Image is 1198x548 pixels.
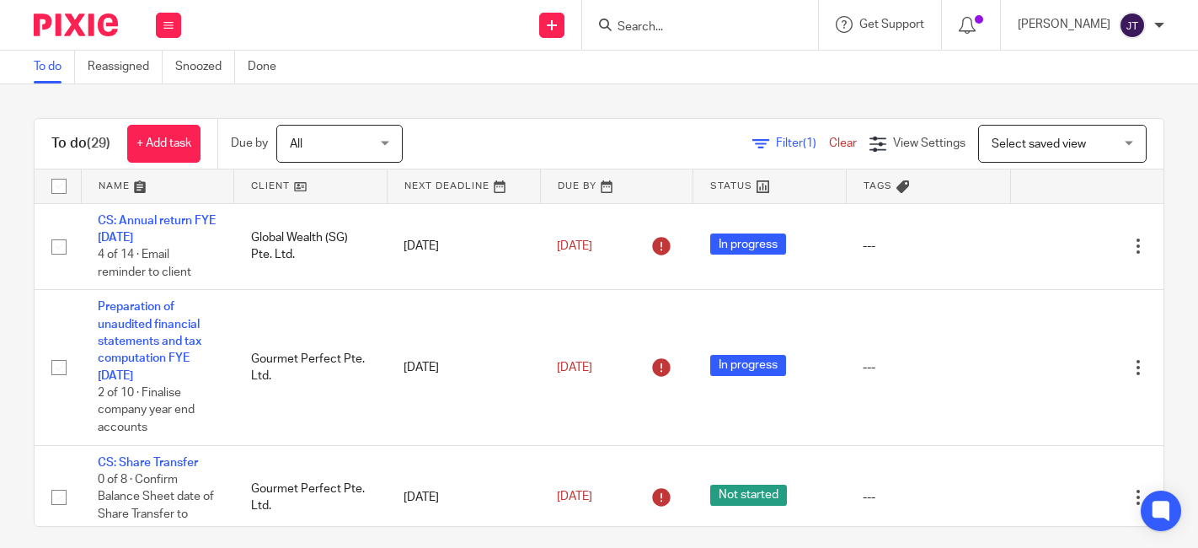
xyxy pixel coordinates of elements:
span: 2 of 10 · Finalise company year end accounts [98,387,195,433]
span: (29) [87,137,110,150]
span: Not started [710,485,787,506]
a: Clear [829,137,857,149]
img: Pixie [34,13,118,36]
span: Get Support [859,19,924,30]
td: Global Wealth (SG) Pte. Ltd. [234,203,388,290]
a: CS: Annual return FYE [DATE] [98,215,216,244]
span: In progress [710,355,786,376]
span: [DATE] [557,362,592,373]
td: Gourmet Perfect Pte. Ltd. [234,290,388,445]
span: (1) [803,137,816,149]
span: [DATE] [557,240,592,252]
input: Search [616,20,767,35]
p: [PERSON_NAME] [1018,16,1110,33]
span: Select saved view [992,138,1086,150]
span: [DATE] [557,492,592,503]
div: --- [863,359,993,376]
span: Filter [776,137,829,149]
a: To do [34,51,75,83]
span: View Settings [893,137,965,149]
a: Snoozed [175,51,235,83]
a: Done [248,51,289,83]
a: Preparation of unaudited financial statements and tax computation FYE [DATE] [98,301,201,381]
a: + Add task [127,125,201,163]
td: [DATE] [387,203,540,290]
div: --- [863,489,993,506]
span: 4 of 14 · Email reminder to client [98,249,191,278]
a: CS: Share Transfer [98,457,198,469]
img: svg%3E [1119,12,1146,39]
span: In progress [710,234,786,255]
span: 0 of 8 · Confirm Balance Sheet date of Share Transfer to compute Stamp Duty [98,474,214,538]
td: [DATE] [387,290,540,445]
h1: To do [51,135,110,153]
a: Reassigned [88,51,163,83]
p: Due by [231,135,268,152]
div: --- [863,238,993,255]
span: All [290,138,302,150]
span: Tags [864,181,892,191]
